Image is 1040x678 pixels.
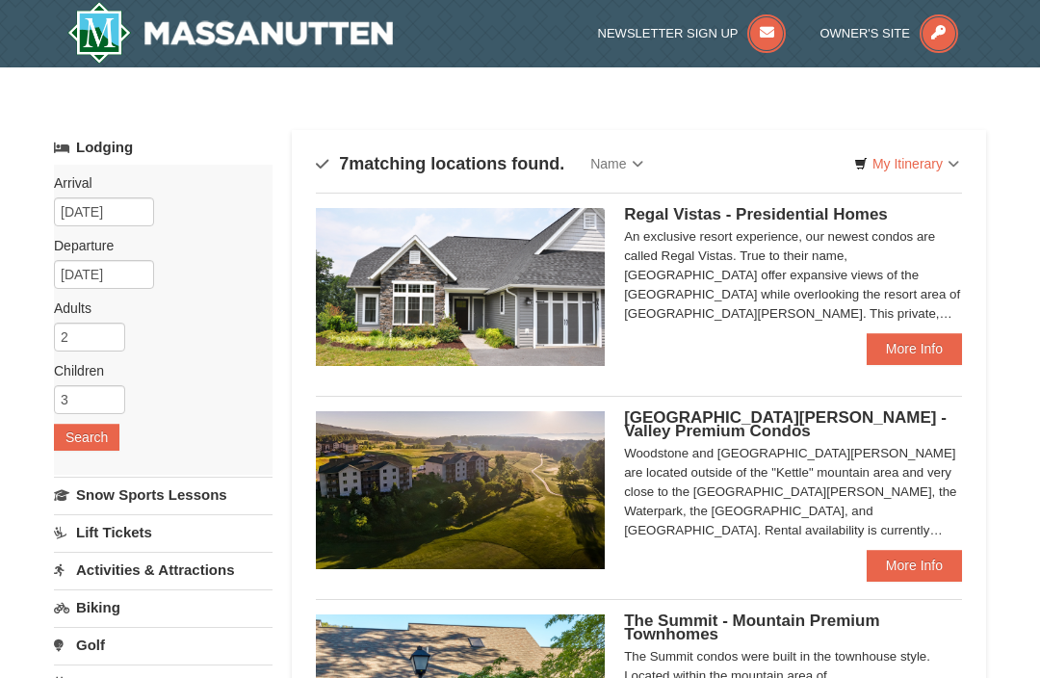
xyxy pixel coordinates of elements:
span: Owner's Site [819,26,910,40]
a: More Info [867,550,962,581]
img: 19219041-4-ec11c166.jpg [316,411,605,569]
a: More Info [867,333,962,364]
div: Woodstone and [GEOGRAPHIC_DATA][PERSON_NAME] are located outside of the "Kettle" mountain area an... [624,444,962,540]
label: Arrival [54,173,258,193]
div: An exclusive resort experience, our newest condos are called Regal Vistas. True to their name, [G... [624,227,962,324]
a: Owner's Site [819,26,958,40]
span: Regal Vistas - Presidential Homes [624,205,888,223]
a: Golf [54,627,273,663]
img: 19218991-1-902409a9.jpg [316,208,605,366]
a: Activities & Attractions [54,552,273,587]
a: Biking [54,589,273,625]
img: Massanutten Resort Logo [67,2,393,64]
span: Newsletter Sign Up [598,26,739,40]
a: Massanutten Resort [67,2,393,64]
a: Lodging [54,130,273,165]
a: Name [576,144,657,183]
label: Children [54,361,258,380]
a: Snow Sports Lessons [54,477,273,512]
a: Newsletter Sign Up [598,26,787,40]
a: Lift Tickets [54,514,273,550]
label: Adults [54,299,258,318]
label: Departure [54,236,258,255]
span: The Summit - Mountain Premium Townhomes [624,612,879,643]
a: My Itinerary [842,149,972,178]
button: Search [54,424,119,451]
span: [GEOGRAPHIC_DATA][PERSON_NAME] - Valley Premium Condos [624,408,947,440]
